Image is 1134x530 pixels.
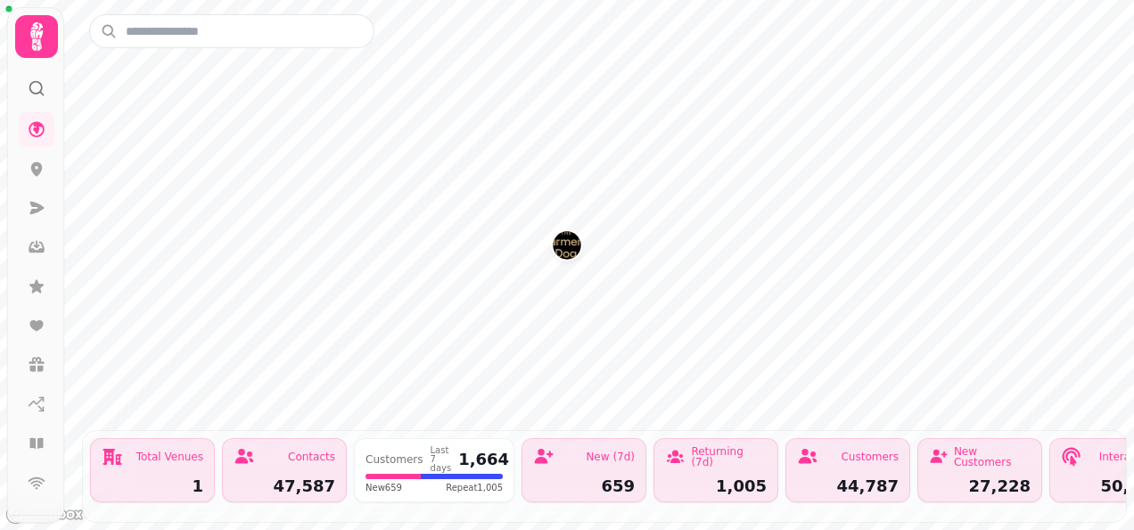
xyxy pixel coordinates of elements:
div: Total Venues [136,451,203,462]
div: 1,005 [665,478,767,494]
div: Customers [366,454,423,465]
div: Map marker [553,231,581,265]
div: Customers [841,451,899,462]
div: 659 [533,478,635,494]
div: 47,587 [234,478,335,494]
div: 1,664 [458,451,509,468]
div: New Customers [954,446,1031,468]
div: New (7d) [586,451,635,462]
div: Returning (7d) [691,446,767,468]
div: Contacts [288,451,335,462]
span: Repeat 1,005 [446,481,503,494]
span: New 659 [366,481,402,494]
a: Mapbox logo [5,504,84,525]
div: 1 [102,478,203,494]
button: The Farmers Dog [553,231,581,260]
div: Last 7 days [431,446,452,473]
div: 44,787 [797,478,899,494]
div: 27,228 [929,478,1031,494]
